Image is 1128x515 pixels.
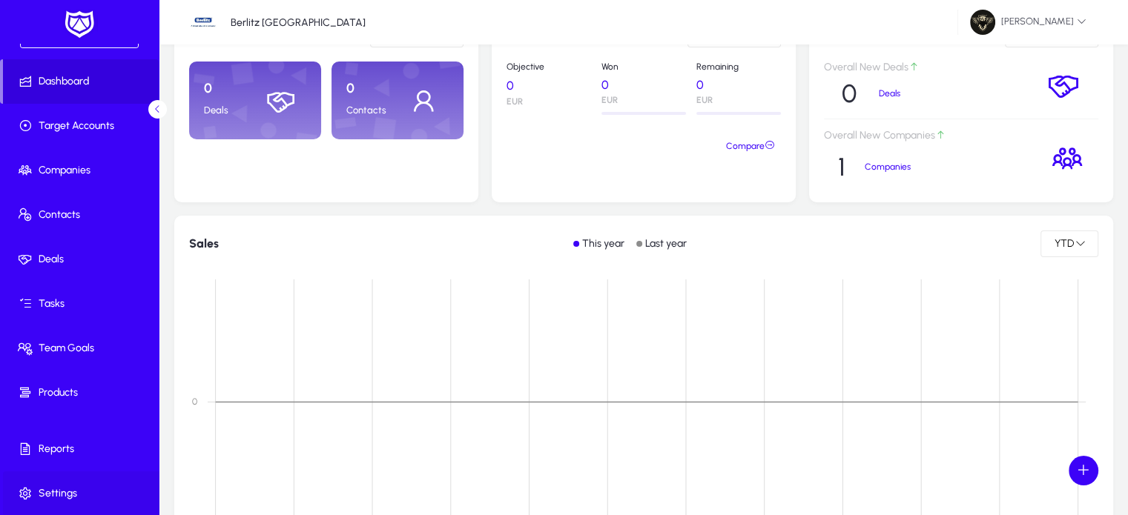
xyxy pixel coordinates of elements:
p: Contacts [346,104,398,116]
p: Overall New Deals [824,62,1025,74]
span: Reports [3,442,162,456]
a: Reports [3,427,162,471]
p: Last year [645,237,687,250]
p: Deals [879,88,936,99]
span: Target Accounts [3,119,162,133]
span: [PERSON_NAME] [970,10,1086,35]
span: Dashboard [3,74,159,89]
button: This Quarter [687,21,781,47]
span: Team Goals [3,341,162,356]
p: 0 [601,78,686,92]
a: Target Accounts [3,104,162,148]
span: Products [3,385,162,400]
p: This year [582,237,624,250]
p: 0 [507,79,591,93]
p: Deals [204,104,255,116]
a: Products [3,371,162,415]
a: Tasks [3,282,162,326]
span: YTD [1053,237,1075,250]
p: EUR [696,95,781,105]
p: Companies [865,162,940,172]
img: 34.jpg [189,8,217,36]
span: Compare [726,135,775,157]
button: Compare [720,133,781,159]
span: Tasks [3,296,162,311]
p: EUR [601,95,686,105]
p: EUR [507,96,591,107]
button: YTD [1040,230,1098,257]
p: Objective [507,62,591,73]
p: Remaining [696,62,781,72]
a: Team Goals [3,326,162,371]
p: Overall New Companies [824,130,1032,142]
button: [PERSON_NAME] [958,9,1098,36]
text: 0 [192,396,197,407]
p: 1 [838,152,845,182]
h1: Sales [189,236,219,250]
a: Contacts [3,193,162,237]
img: white-logo.png [61,9,98,40]
p: 0 [204,81,255,97]
span: Settings [3,486,162,501]
p: Berlitz [GEOGRAPHIC_DATA] [231,16,366,29]
button: This Quarter [370,21,464,47]
span: Deals [3,252,162,267]
img: 77.jpg [970,10,995,35]
p: 0 [696,78,781,92]
span: Companies [3,163,162,178]
p: 0 [842,79,857,109]
button: This Quarter [1005,21,1098,47]
p: 0 [346,81,398,97]
span: Contacts [3,207,162,222]
a: Companies [3,148,162,193]
a: Deals [3,237,162,282]
p: Won [601,62,686,72]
